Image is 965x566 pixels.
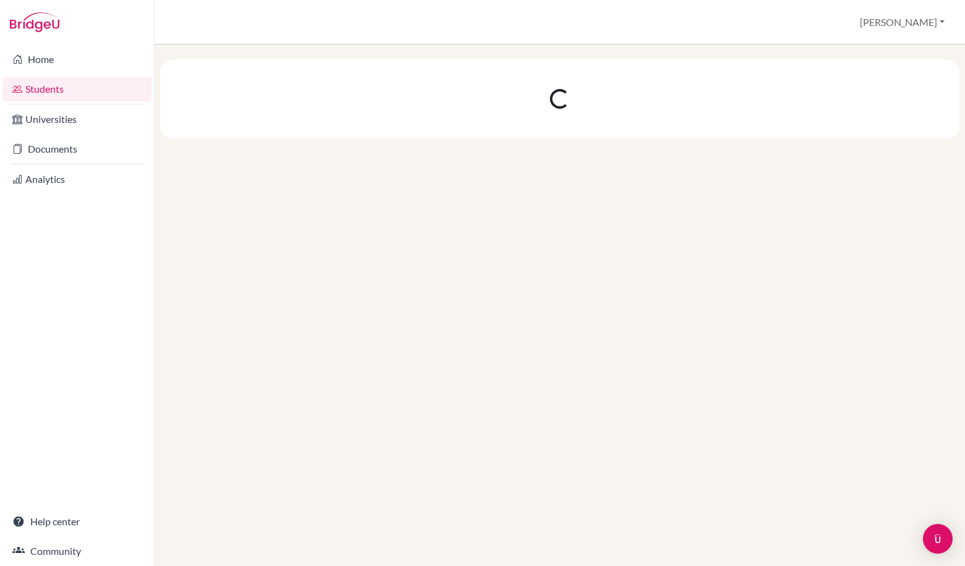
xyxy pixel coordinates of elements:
a: Universities [2,107,152,132]
a: Documents [2,137,152,161]
button: [PERSON_NAME] [854,11,950,34]
img: Bridge-U [10,12,59,32]
a: Analytics [2,167,152,192]
a: Help center [2,509,152,534]
a: Community [2,539,152,564]
a: Students [2,77,152,101]
a: Home [2,47,152,72]
div: Open Intercom Messenger [923,524,953,554]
